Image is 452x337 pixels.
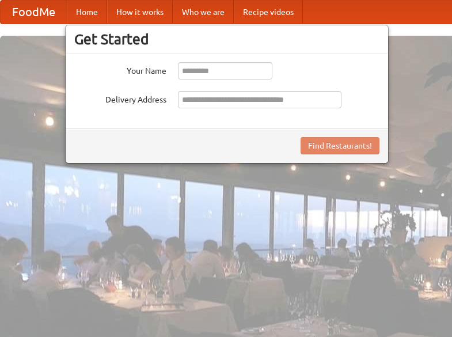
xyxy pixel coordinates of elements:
[234,1,303,24] a: Recipe videos
[67,1,107,24] a: Home
[301,137,379,154] button: Find Restaurants!
[1,1,67,24] a: FoodMe
[74,91,166,105] label: Delivery Address
[107,1,173,24] a: How it works
[173,1,234,24] a: Who we are
[74,62,166,77] label: Your Name
[74,31,379,48] h3: Get Started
